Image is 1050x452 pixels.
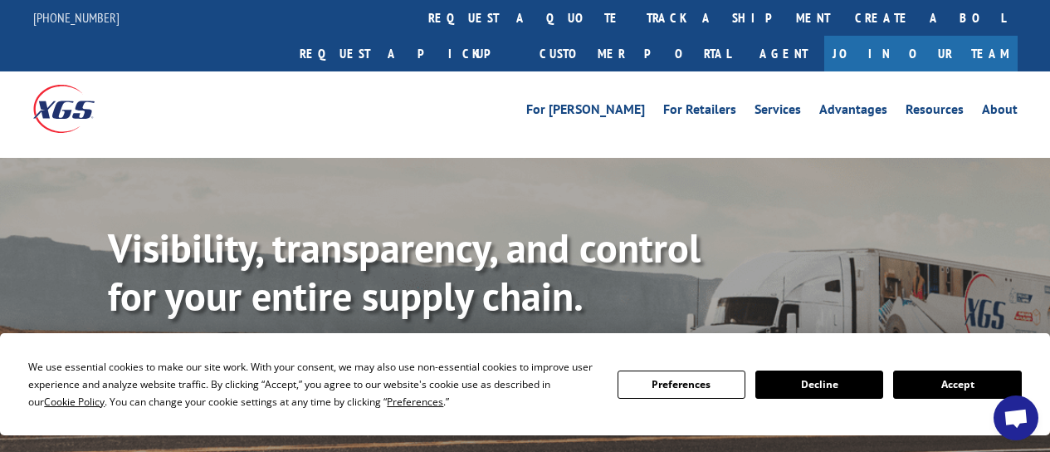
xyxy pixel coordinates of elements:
a: Customer Portal [527,36,743,71]
div: We use essential cookies to make our site work. With your consent, we may also use non-essential ... [28,358,597,410]
button: Accept [893,371,1021,399]
a: Join Our Team [824,36,1018,71]
a: About [982,103,1018,121]
a: For [PERSON_NAME] [526,103,645,121]
a: Advantages [819,103,887,121]
span: Preferences [387,395,443,409]
a: Services [755,103,801,121]
button: Preferences [618,371,745,399]
a: [PHONE_NUMBER] [33,9,120,26]
a: For Retailers [663,103,736,121]
b: Visibility, transparency, and control for your entire supply chain. [108,222,701,322]
a: Request a pickup [287,36,527,71]
span: Cookie Policy [44,395,105,409]
button: Decline [755,371,883,399]
a: Open chat [994,395,1038,440]
a: Agent [743,36,824,71]
a: Resources [906,103,964,121]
